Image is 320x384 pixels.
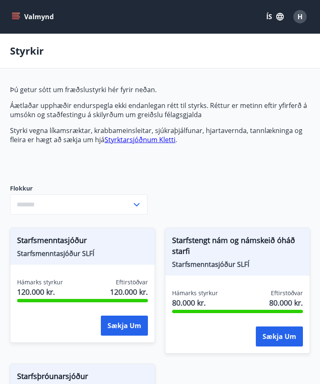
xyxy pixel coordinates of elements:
[10,101,310,119] p: Áætlaðar upphæðir endurspegla ekki endanlegan rétt til styrks. Réttur er metinn eftir yfirferð á ...
[256,326,303,346] button: Sækja um
[172,260,303,269] span: Starfsmenntasjóður SLFÍ
[105,135,175,144] a: Styrktarsjóðnum Kletti
[271,289,303,297] span: Eftirstöðvar
[17,278,63,286] span: Hámarks styrkur
[17,235,148,249] span: Starfsmenntasjóður
[110,286,148,297] span: 120.000 kr.
[10,85,310,94] p: Þú getur sótt um fræðslustyrki hér fyrir neðan.
[17,286,63,297] span: 120.000 kr.
[10,184,147,193] label: Flokkur
[290,7,310,27] button: H
[101,316,148,336] button: Sækja um
[172,297,218,308] span: 80.000 kr.
[17,249,148,258] span: Starfsmenntasjóður SLFÍ
[262,9,288,24] button: ÍS
[269,297,303,308] span: 80.000 kr.
[10,44,44,58] p: Styrkir
[10,126,310,144] p: Styrki vegna líkamsræktar, krabbameinsleitar, sjúkraþjálfunar, hjartavernda, tannlækninga og flei...
[297,12,302,21] span: H
[172,289,218,297] span: Hámarks styrkur
[10,9,57,24] button: menu
[172,235,303,260] span: Starfstengt nám og námskeið óháð starfi
[116,278,148,286] span: Eftirstöðvar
